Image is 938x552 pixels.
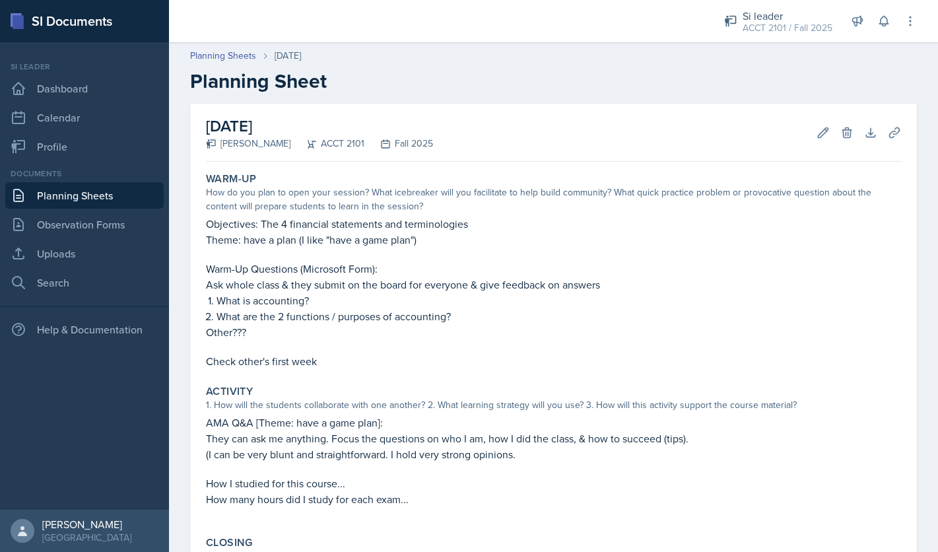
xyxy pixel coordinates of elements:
[5,133,164,160] a: Profile
[364,137,433,151] div: Fall 2025
[5,61,164,73] div: Si leader
[206,491,901,507] p: How many hours did I study for each exam...
[275,49,301,63] div: [DATE]
[5,316,164,343] div: Help & Documentation
[5,168,164,180] div: Documents
[42,518,131,531] div: [PERSON_NAME]
[5,211,164,238] a: Observation Forms
[217,308,901,324] p: What are the 2 functions / purposes of accounting?
[206,353,901,369] p: Check other's first week
[206,385,253,398] label: Activity
[5,240,164,267] a: Uploads
[743,21,832,35] div: ACCT 2101 / Fall 2025
[5,269,164,296] a: Search
[206,172,257,186] label: Warm-Up
[5,182,164,209] a: Planning Sheets
[206,137,290,151] div: [PERSON_NAME]
[290,137,364,151] div: ACCT 2101
[206,446,901,462] p: (I can be very blunt and straightforward. I hold very strong opinions.
[217,293,901,308] p: What is accounting?
[206,232,901,248] p: Theme: have a plan (I like "have a game plan")
[743,8,832,24] div: Si leader
[206,186,901,213] div: How do you plan to open your session? What icebreaker will you facilitate to help build community...
[206,415,901,431] p: AMA Q&A [Theme: have a game plan]:
[206,277,901,293] p: Ask whole class & they submit on the board for everyone & give feedback on answers
[5,75,164,102] a: Dashboard
[206,216,901,232] p: Objectives: The 4 financial statements and terminologies
[206,261,901,277] p: Warm-Up Questions (Microsoft Form):
[206,398,901,412] div: 1. How will the students collaborate with one another? 2. What learning strategy will you use? 3....
[5,104,164,131] a: Calendar
[206,475,901,491] p: How I studied for this course...
[206,324,901,340] p: Other???
[190,69,917,93] h2: Planning Sheet
[206,114,433,138] h2: [DATE]
[190,49,256,63] a: Planning Sheets
[206,431,901,446] p: They can ask me anything. Focus the questions on who I am, how I did the class, & how to succeed ...
[206,536,253,549] label: Closing
[42,531,131,544] div: [GEOGRAPHIC_DATA]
